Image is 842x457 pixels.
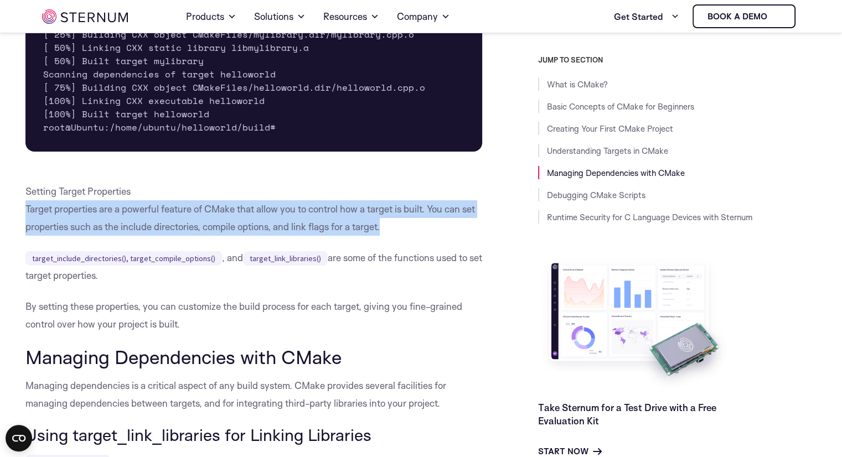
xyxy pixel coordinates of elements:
a: Company [397,1,450,32]
a: Get Started [614,6,679,28]
a: Take Sternum for a Test Drive with a Free Evaluation Kit [538,402,716,427]
p: Managing dependencies is a critical aspect of any build system. CMake provides several facilities... [25,377,483,412]
a: Debugging CMake Scripts [547,190,645,200]
p: , and are some of the functions used to set target properties. [25,249,483,284]
p: Setting Target Properties Target properties are a powerful feature of CMake that allow you to con... [25,183,483,236]
a: Understanding Targets in CMake [547,146,668,156]
img: sternum iot [42,9,128,24]
h3: JUMP TO SECTION [538,55,823,64]
img: sternum iot [772,12,781,21]
a: Managing Dependencies with CMake [547,168,685,178]
img: Take Sternum for a Test Drive with a Free Evaluation Kit [538,255,732,392]
p: By setting these properties, you can customize the build process for each target, giving you fine... [25,298,483,333]
a: Solutions [254,1,306,32]
h2: Managing Dependencies with CMake [25,346,483,367]
a: What is CMake? [547,79,608,90]
a: Creating Your First CMake Project [547,123,673,134]
a: Runtime Security for C Language Devices with Sternum [547,212,752,222]
a: Book a demo [693,4,795,28]
a: Products [186,1,236,32]
code: target_include_directories(), target_compile_options() [25,251,222,266]
a: Resources [323,1,379,32]
h3: Using target_link_libraries for Linking Libraries [25,425,483,444]
button: Open CMP widget [6,425,32,451]
code: target_link_libraries() [243,251,328,266]
a: Basic Concepts of CMake for Beginners [547,101,694,112]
